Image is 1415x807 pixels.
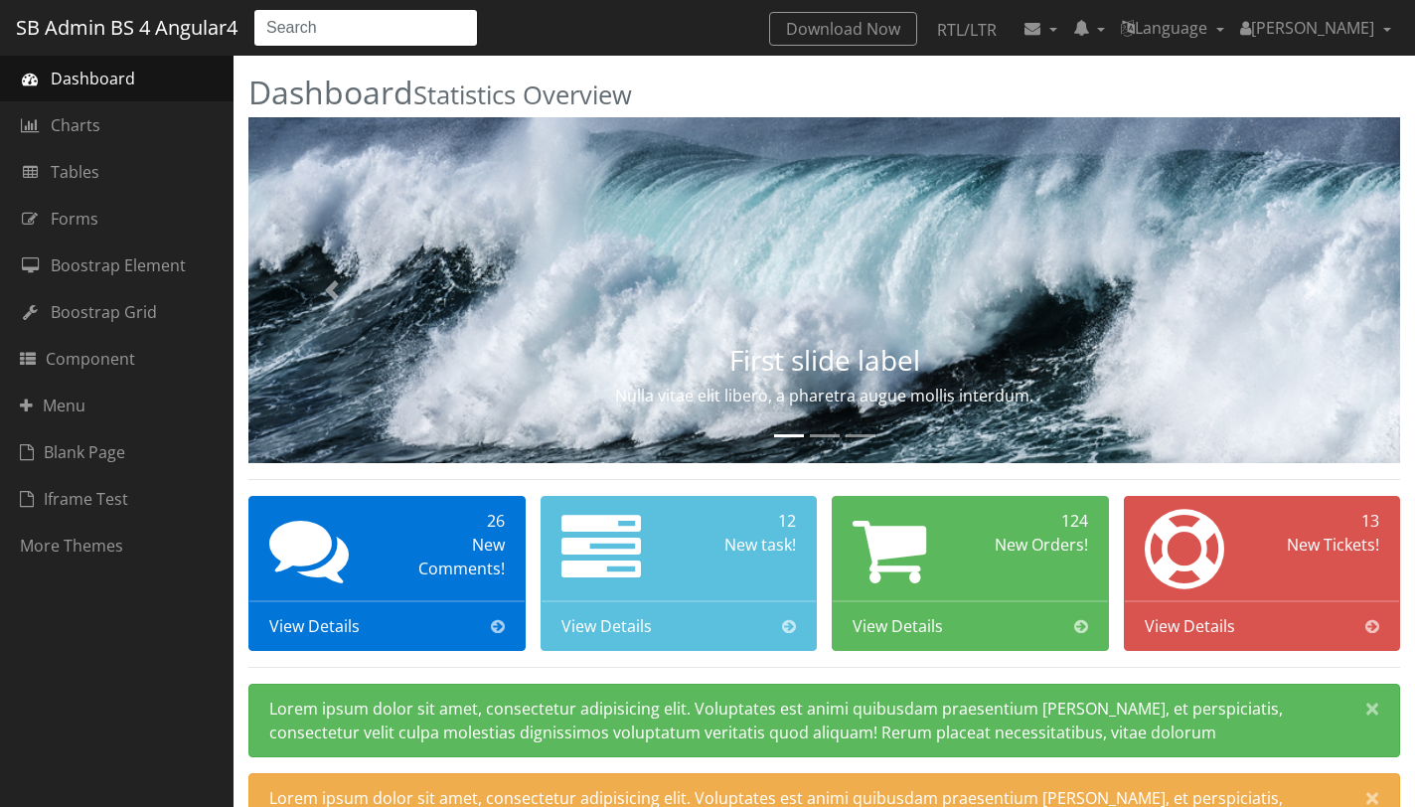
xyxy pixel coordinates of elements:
div: 13 [1269,509,1379,533]
span: View Details [853,614,943,638]
span: × [1365,695,1379,722]
div: New Orders! [978,533,1088,557]
span: View Details [1145,614,1235,638]
p: Nulla vitae elit libero, a pharetra augue mollis interdum. [421,384,1227,407]
a: SB Admin BS 4 Angular4 [16,9,237,47]
a: Language [1113,8,1232,48]
span: Menu [20,394,85,417]
div: 26 [394,509,505,533]
a: [PERSON_NAME] [1232,8,1399,48]
small: Statistics Overview [413,78,632,112]
a: RTL/LTR [921,12,1013,48]
span: View Details [561,614,652,638]
div: 12 [686,509,796,533]
h2: Dashboard [248,75,1400,109]
div: Lorem ipsum dolor sit amet, consectetur adipisicing elit. Voluptates est animi quibusdam praesent... [248,684,1400,757]
div: New Tickets! [1269,533,1379,557]
button: Close [1345,685,1399,732]
div: 124 [978,509,1088,533]
div: New Comments! [394,533,505,580]
a: Download Now [769,12,917,46]
h3: First slide label [421,345,1227,376]
div: New task! [686,533,796,557]
span: View Details [269,614,360,638]
img: Random first slide [248,117,1400,463]
input: Search [253,9,478,47]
